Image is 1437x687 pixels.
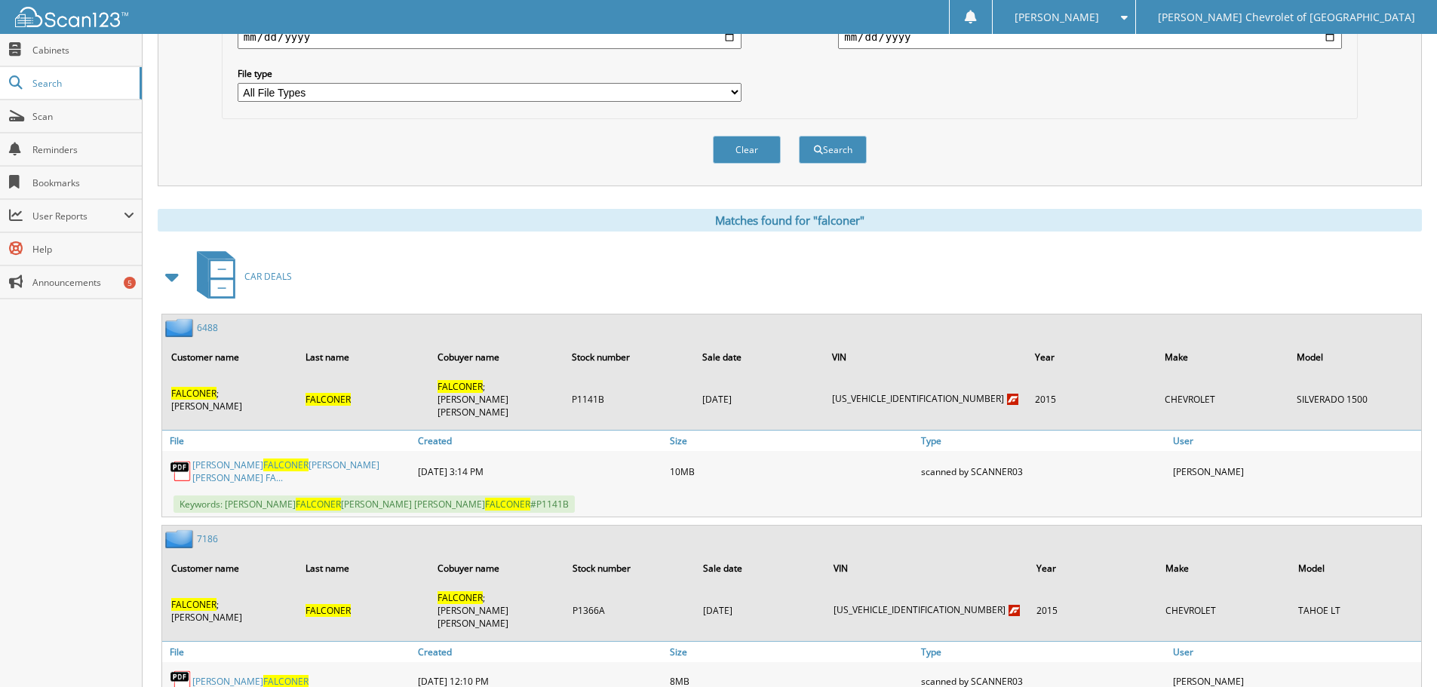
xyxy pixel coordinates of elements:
[414,431,666,451] a: Created
[32,110,134,123] span: Scan
[430,553,563,584] th: Cobuyer name
[438,591,483,604] span: FALCONER
[171,387,216,400] span: FALCONER
[162,642,414,662] a: File
[263,459,309,471] span: FALCONER
[485,498,530,511] span: FALCONER
[173,495,575,513] span: Keywords: [PERSON_NAME] [PERSON_NAME] [PERSON_NAME] #P1141B
[834,603,1006,616] a: [US_VEHICLE_IDENTIFICATION_NUMBER]
[1362,615,1437,687] iframe: Chat Widget
[298,342,428,373] th: Last name
[296,498,341,511] span: FALCONER
[564,374,693,425] td: P1141B
[32,243,134,256] span: Help
[666,455,918,488] div: 10MB
[32,44,134,57] span: Cabinets
[171,598,216,611] span: FALCONER
[1157,342,1288,373] th: Make
[238,67,742,80] label: File type
[1169,431,1421,451] a: User
[1015,13,1099,22] span: [PERSON_NAME]
[917,642,1169,662] a: Type
[238,25,742,49] input: start
[164,342,296,373] th: Customer name
[917,455,1169,488] div: scanned by SCANNER03
[917,431,1169,451] a: Type
[164,585,296,636] td: ;[PERSON_NAME]
[695,342,823,373] th: Sale date
[1158,553,1289,584] th: Make
[197,532,218,545] a: 7186
[32,143,134,156] span: Reminders
[1029,553,1157,584] th: Year
[15,7,128,27] img: scan123-logo-white.svg
[32,210,124,222] span: User Reports
[164,374,296,425] td: ;[PERSON_NAME]
[170,460,192,483] img: PDF.png
[430,342,563,373] th: Cobuyer name
[124,277,136,289] div: 5
[1169,642,1421,662] a: User
[824,342,1026,373] th: VIN
[826,553,1027,584] th: VIN
[1027,342,1155,373] th: Year
[158,209,1422,232] div: Matches found for "falconer"
[32,77,132,90] span: Search
[1158,585,1289,636] td: CHEVROLET
[162,431,414,451] a: File
[1157,374,1288,425] td: CHEVROLET
[438,380,483,393] span: FALCONER
[695,553,824,584] th: Sale date
[188,247,292,306] a: CAR DEALS
[165,318,197,337] img: folder2.png
[32,276,134,289] span: Announcements
[1291,553,1420,584] th: Model
[197,321,218,334] a: 6488
[666,431,918,451] a: Size
[1169,455,1421,488] div: [PERSON_NAME]
[799,136,867,164] button: Search
[565,585,694,636] td: P1366A
[32,176,134,189] span: Bookmarks
[306,393,351,406] span: FALCONER
[1029,585,1157,636] td: 2015
[306,604,351,617] span: FALCONER
[430,585,563,636] td: ;[PERSON_NAME] [PERSON_NAME]
[564,342,693,373] th: Stock number
[1289,374,1420,425] td: SILVERADO 1500
[164,553,296,584] th: Customer name
[430,374,563,425] td: ;[PERSON_NAME] [PERSON_NAME]
[1007,394,1018,405] img: 8rh5UuVk8QnwCAWDaABNIAG0AAaQAP8G4BfzyDfYW2HlqUAAAAASUVORK5CYII=
[1027,374,1155,425] td: 2015
[695,585,824,636] td: [DATE]
[713,136,781,164] button: Clear
[298,553,428,584] th: Last name
[244,270,292,283] span: CAR DEALS
[1009,605,1020,616] img: 8rh5UuVk8QnwCAWDaABNIAG0AAaQAP8G4BfzyDfYW2HlqUAAAAASUVORK5CYII=
[414,455,666,488] div: [DATE] 3:14 PM
[838,25,1342,49] input: end
[192,459,410,484] a: [PERSON_NAME]FALCONER[PERSON_NAME] [PERSON_NAME] FA...
[1291,585,1420,636] td: TAHOE LT
[695,374,823,425] td: [DATE]
[565,553,694,584] th: Stock number
[832,392,1004,405] a: [US_VEHICLE_IDENTIFICATION_NUMBER]
[165,529,197,548] img: folder2.png
[414,642,666,662] a: Created
[1289,342,1420,373] th: Model
[666,642,918,662] a: Size
[1158,13,1415,22] span: [PERSON_NAME] Chevrolet of [GEOGRAPHIC_DATA]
